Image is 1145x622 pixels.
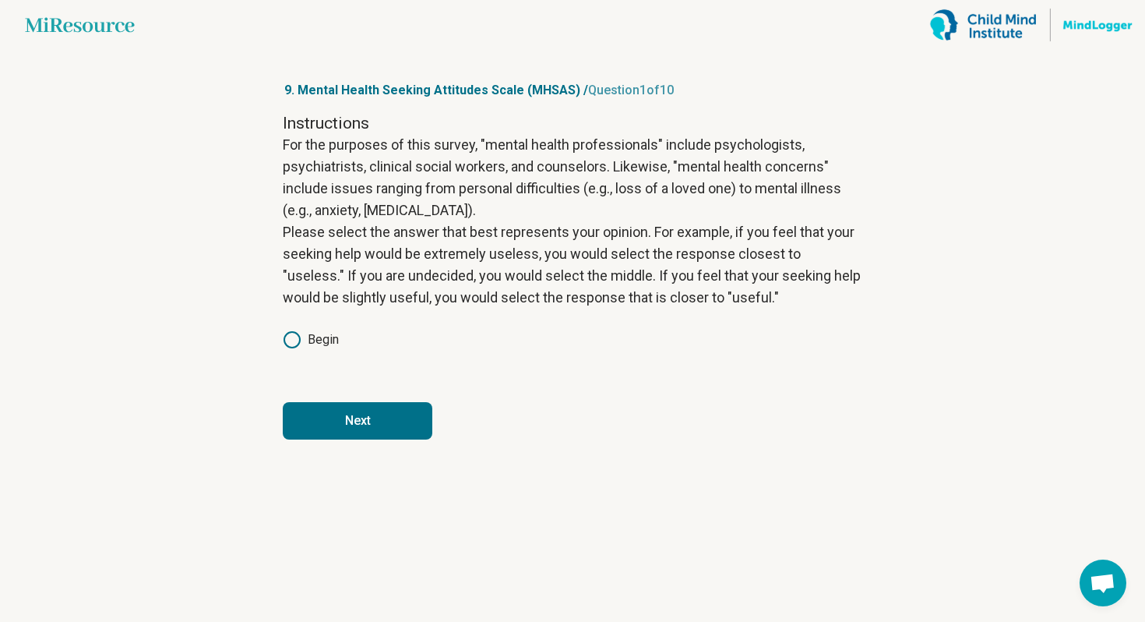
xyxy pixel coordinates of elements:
[283,112,862,134] h2: Instructions
[283,81,862,100] p: 9. Mental Health Seeking Attitudes Scale (MHSAS) /
[1080,560,1126,606] div: Open chat
[283,134,862,221] p: For the purposes of this survey, "mental health professionals" include psychologists, psychiatris...
[283,330,339,349] label: Begin
[283,402,432,440] button: Next
[588,83,674,97] span: Question 1 of 10
[283,221,862,309] p: Please select the answer that best represents your opinion. For example, if you feel that your se...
